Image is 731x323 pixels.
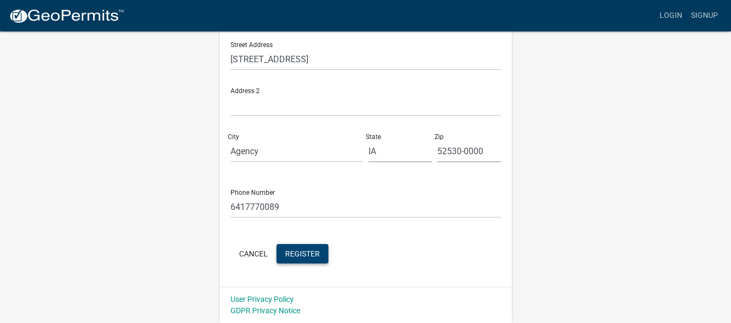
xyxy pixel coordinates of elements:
[231,295,294,304] a: User Privacy Policy
[276,244,328,263] button: Register
[231,244,276,263] button: Cancel
[687,5,722,26] a: Signup
[655,5,687,26] a: Login
[285,249,320,258] span: Register
[231,306,300,315] a: GDPR Privacy Notice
